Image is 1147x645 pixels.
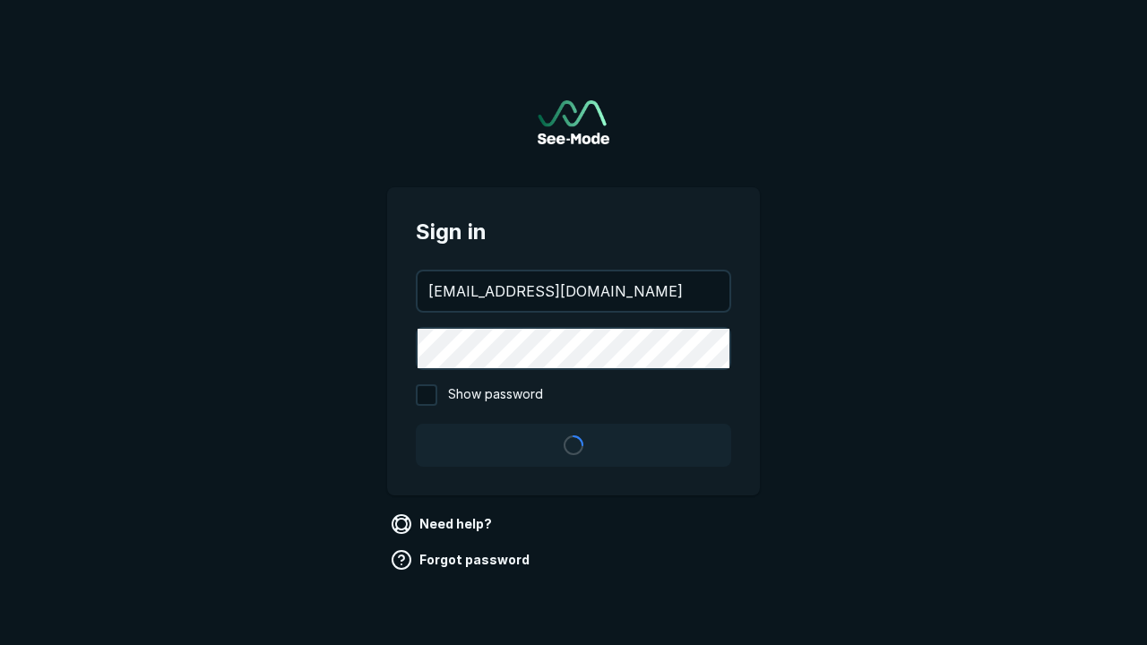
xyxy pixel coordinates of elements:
a: Go to sign in [538,100,609,144]
a: Need help? [387,510,499,538]
a: Forgot password [387,546,537,574]
input: your@email.com [418,271,729,311]
span: Sign in [416,216,731,248]
img: See-Mode Logo [538,100,609,144]
span: Show password [448,384,543,406]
